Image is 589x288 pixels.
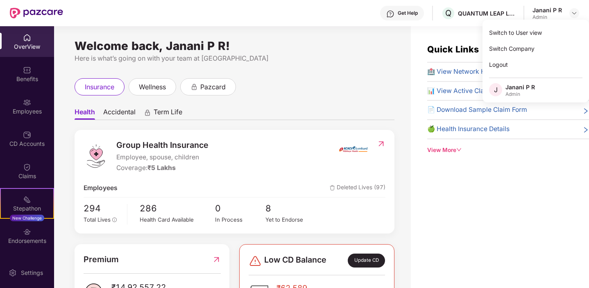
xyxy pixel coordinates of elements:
[147,164,176,172] span: ₹5 Lakhs
[330,185,335,190] img: deleteIcon
[139,82,166,92] span: wellness
[18,269,45,277] div: Settings
[9,269,17,277] img: svg+xml;base64,PHN2ZyBpZD0iU2V0dGluZy0yMHgyMCIgeG1sbnM9Imh0dHA6Ly93d3cudzMub3JnLzIwMDAvc3ZnIiB3aW...
[154,108,182,120] span: Term Life
[23,163,31,171] img: svg+xml;base64,PHN2ZyBpZD0iQ2xhaW0iIHhtbG5zPSJodHRwOi8vd3d3LnczLm9yZy8yMDAwL3N2ZyIgd2lkdGg9IjIwIi...
[215,215,265,224] div: In Process
[582,126,589,134] span: right
[1,204,53,213] div: Stepathon
[116,152,208,163] span: Employee, spouse, children
[215,202,265,215] span: 0
[23,228,31,236] img: svg+xml;base64,PHN2ZyBpZD0iRW5kb3JzZW1lbnRzIiB4bWxucz0iaHR0cDovL3d3dy53My5vcmcvMjAwMC9zdmciIHdpZH...
[483,41,589,57] div: Switch Company
[212,253,221,266] img: RedirectIcon
[330,183,385,193] span: Deleted Lives (97)
[377,140,385,148] img: RedirectIcon
[494,85,498,95] span: J
[190,83,198,90] div: animation
[582,107,589,115] span: right
[427,44,479,54] span: Quick Links
[116,139,208,152] span: Group Health Insurance
[23,195,31,204] img: svg+xml;base64,PHN2ZyB4bWxucz0iaHR0cDovL3d3dy53My5vcmcvMjAwMC9zdmciIHdpZHRoPSIyMSIgaGVpZ2h0PSIyMC...
[23,34,31,42] img: svg+xml;base64,PHN2ZyBpZD0iSG9tZSIgeG1sbnM9Imh0dHA6Ly93d3cudzMub3JnLzIwMDAvc3ZnIiB3aWR0aD0iMjAiIG...
[75,43,394,49] div: Welcome back, Janani P R!
[75,53,394,63] div: Here is what’s going on with your team at [GEOGRAPHIC_DATA]
[10,8,63,18] img: New Pazcare Logo
[458,9,515,17] div: QUANTUM LEAP LEARNING SOLUTIONS PRIVATE LIMITED
[10,215,44,221] div: New Challenge
[532,14,562,20] div: Admin
[505,83,535,91] div: Janani P R
[144,109,151,116] div: animation
[427,86,495,96] span: 📊 View Active Claims
[398,10,418,16] div: Get Help
[23,66,31,74] img: svg+xml;base64,PHN2ZyBpZD0iQmVuZWZpdHMiIHhtbG5zPSJodHRwOi8vd3d3LnczLm9yZy8yMDAwL3N2ZyIgd2lkdGg9Ij...
[532,6,562,14] div: Janani P R
[23,131,31,139] img: svg+xml;base64,PHN2ZyBpZD0iQ0RfQWNjb3VudHMiIGRhdGEtbmFtZT0iQ0QgQWNjb3VudHMiIHhtbG5zPSJodHRwOi8vd3...
[427,105,527,115] span: 📄 Download Sample Claim Form
[23,98,31,107] img: svg+xml;base64,PHN2ZyBpZD0iRW1wbG95ZWVzIiB4bWxucz0iaHR0cDovL3d3dy53My5vcmcvMjAwMC9zdmciIHdpZHRoPS...
[84,202,121,215] span: 294
[200,82,226,92] span: pazcard
[427,67,509,77] span: 🏥 View Network Hospitals
[265,202,316,215] span: 8
[140,215,215,224] div: Health Card Available
[84,216,111,223] span: Total Lives
[427,146,589,154] div: View More
[483,25,589,41] div: Switch to User view
[84,253,119,266] span: Premium
[338,139,369,159] img: insurerIcon
[427,124,510,134] span: 🍏 Health Insurance Details
[505,91,535,98] div: Admin
[445,8,451,18] span: Q
[265,215,316,224] div: Yet to Endorse
[103,108,136,120] span: Accidental
[84,183,118,193] span: Employees
[386,10,394,18] img: svg+xml;base64,PHN2ZyBpZD0iSGVscC0zMngzMiIgeG1sbnM9Imh0dHA6Ly93d3cudzMub3JnLzIwMDAvc3ZnIiB3aWR0aD...
[348,254,385,268] div: Update CD
[85,82,114,92] span: insurance
[571,10,578,16] img: svg+xml;base64,PHN2ZyBpZD0iRHJvcGRvd24tMzJ4MzIiIHhtbG5zPSJodHRwOi8vd3d3LnczLm9yZy8yMDAwL3N2ZyIgd2...
[75,108,95,120] span: Health
[249,254,262,268] img: svg+xml;base64,PHN2ZyBpZD0iRGFuZ2VyLTMyeDMyIiB4bWxucz0iaHR0cDovL3d3dy53My5vcmcvMjAwMC9zdmciIHdpZH...
[112,218,117,222] span: info-circle
[483,57,589,73] div: Logout
[264,254,326,268] span: Low CD Balance
[456,147,462,153] span: down
[140,202,215,215] span: 286
[84,144,108,168] img: logo
[116,163,208,173] div: Coverage:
